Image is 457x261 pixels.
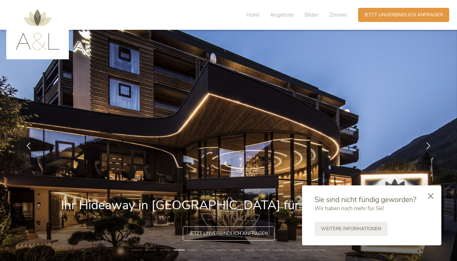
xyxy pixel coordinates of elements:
span: Jetzt unverbindlich anfragen [364,12,443,18]
span: Bilder [305,11,318,19]
span: Jetzt unverbindlich anfragen [189,230,268,237]
span: Zimmer [329,11,347,19]
img: AMONTI & LUNARIS Wellnessresort [16,9,59,50]
span: Wir haben noch mehr für Sie! [315,205,384,212]
span: Weitere Informationen [321,226,381,232]
span: Sie sind nicht fündig geworden? [315,195,416,205]
span: Angebote [270,11,294,19]
span: Hotel [246,11,259,19]
a: Weitere Informationen [315,222,388,236]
